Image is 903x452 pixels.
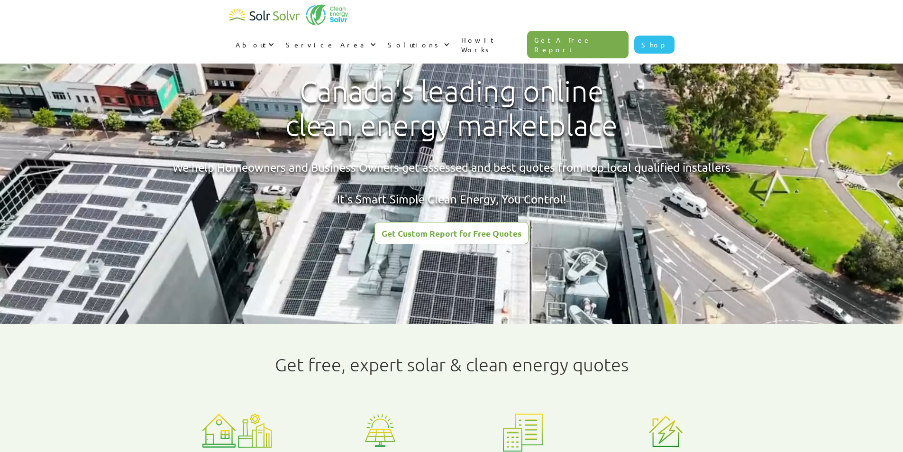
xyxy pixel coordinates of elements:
[634,36,675,54] a: Shop
[527,31,629,58] a: Get A Free Report
[173,159,730,207] div: We help Homeowners and Business Owners get assessed and best quotes from top local qualified inst...
[236,40,266,49] div: About
[455,26,528,64] a: How It Works
[374,222,529,244] a: Get Custom Report for Free Quotes
[277,74,626,143] h1: Canada's leading online clean energy marketplace
[286,40,368,49] div: Service Area
[382,229,521,238] div: Get Custom Report for Free Quotes
[275,354,629,375] h1: Get free, expert solar & clean energy quotes
[388,40,441,49] div: Solutions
